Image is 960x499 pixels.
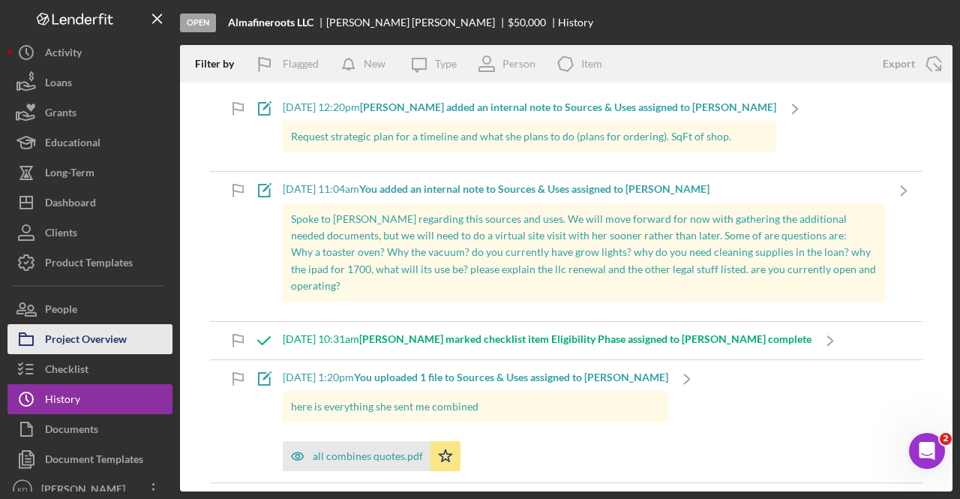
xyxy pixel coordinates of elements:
[558,17,593,29] div: History
[195,58,245,70] div: Filter by
[283,49,319,79] div: Flagged
[7,68,172,98] button: Loans
[326,17,508,29] div: [PERSON_NAME] [PERSON_NAME]
[45,248,133,281] div: Product Templates
[359,182,709,195] b: You added an internal note to Sources & Uses assigned to [PERSON_NAME]
[7,98,172,128] button: Grants
[17,485,27,494] text: KD
[45,354,88,388] div: Checklist
[245,322,849,359] a: [DATE] 10:31am[PERSON_NAME] marked checklist item Eligibility Phase assigned to [PERSON_NAME] com...
[245,90,814,171] a: [DATE] 12:20pm[PERSON_NAME] added an internal note to Sources & Uses assigned to [PERSON_NAME]Req...
[883,49,915,79] div: Export
[45,188,96,221] div: Dashboard
[283,371,668,383] div: [DATE] 1:20pm
[45,218,77,251] div: Clients
[909,433,945,469] iframe: Intercom live chat
[245,49,334,79] button: Flagged
[360,101,776,113] b: [PERSON_NAME] added an internal note to Sources & Uses assigned to [PERSON_NAME]
[45,38,82,71] div: Activity
[45,68,72,101] div: Loans
[7,38,172,68] button: Activity
[359,332,811,345] b: [PERSON_NAME] marked checklist item Eligibility Phase assigned to [PERSON_NAME] complete
[508,16,546,29] span: $50,000
[7,218,172,248] button: Clients
[7,248,172,278] button: Product Templates
[7,354,172,384] button: Checklist
[7,324,172,354] button: Project Overview
[245,172,922,320] a: [DATE] 11:04amYou added an internal note to Sources & Uses assigned to [PERSON_NAME]Spoke to [PER...
[45,158,94,191] div: Long-Term
[7,158,172,188] button: Long-Term
[7,384,172,414] button: History
[45,324,127,358] div: Project Overview
[291,244,877,294] p: Why a toaster oven? Why the vacuum? do you currently have grow lights? why do you need cleaning s...
[45,294,77,328] div: People
[283,441,460,471] button: all combines quotes.pdf
[7,188,172,218] button: Dashboard
[180,14,216,32] div: Open
[313,450,423,462] div: all combines quotes.pdf
[228,17,313,29] b: Almafineroots LLC
[7,128,172,158] button: Educational
[283,183,885,195] div: [DATE] 11:04am
[45,98,76,131] div: Grants
[364,49,385,79] div: New
[45,128,100,161] div: Educational
[45,444,143,478] div: Document Templates
[283,333,811,345] div: [DATE] 10:31am
[45,384,80,418] div: History
[435,58,457,70] div: Type
[354,371,668,383] b: You uploaded 1 file to Sources & Uses assigned to [PERSON_NAME]
[291,211,877,245] p: Spoke to [PERSON_NAME] regarding this sources and uses. We will move forward for now with gatheri...
[7,294,172,324] button: People
[868,49,952,79] button: Export
[283,101,776,113] div: [DATE] 12:20pm
[940,433,952,445] span: 2
[291,128,769,145] p: Request strategic plan for a timeline and what she plans to do (plans for ordering). SqFt of shop.
[334,49,400,79] button: New
[7,444,172,474] button: Document Templates
[581,58,602,70] div: Item
[7,414,172,444] button: Documents
[291,398,661,415] p: here is everything she sent me combined
[45,414,98,448] div: Documents
[245,360,706,482] a: [DATE] 1:20pmYou uploaded 1 file to Sources & Uses assigned to [PERSON_NAME]here is everything sh...
[502,58,535,70] div: Person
